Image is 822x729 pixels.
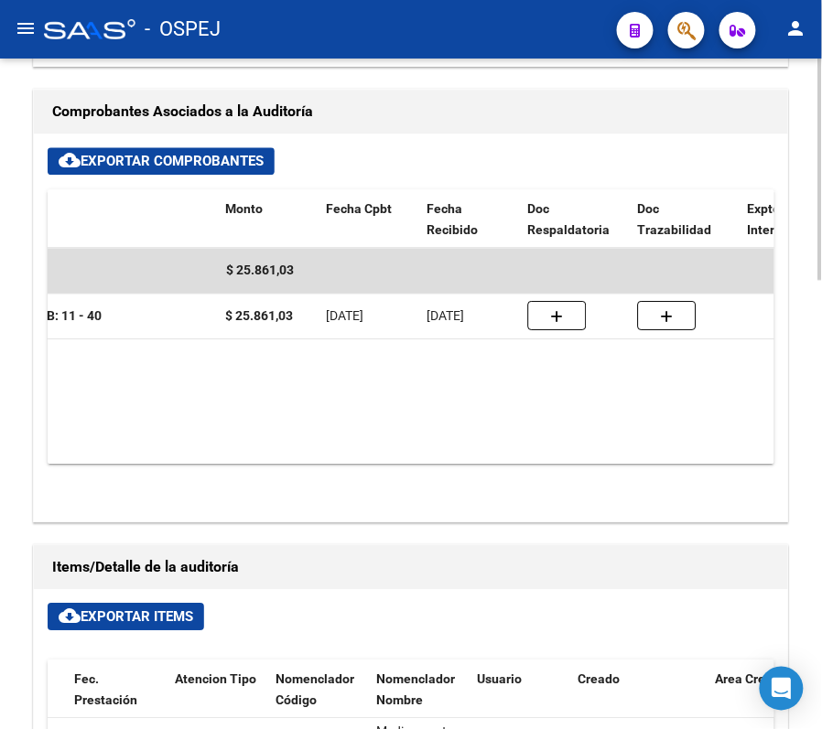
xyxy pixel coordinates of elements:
span: Exportar Comprobantes [59,153,264,169]
mat-icon: cloud_download [59,149,81,171]
span: Area Creado [715,671,787,686]
span: Monto [225,201,263,216]
span: [DATE] [427,308,465,323]
mat-icon: cloud_download [59,605,81,627]
datatable-header-cell: Expte. Interno [740,189,804,250]
span: Creado [578,671,620,686]
span: Doc Trazabilidad [637,201,711,237]
datatable-header-cell: Doc Respaldatoria [520,189,630,250]
span: $ 25.861,03 [226,263,294,277]
button: Exportar Comprobantes [48,147,275,175]
span: Atencion Tipo [175,671,256,686]
datatable-header-cell: Fecha Cpbt [319,189,419,250]
h1: Comprobantes Asociados a la Auditoría [52,97,770,126]
datatable-header-cell: Monto [218,189,319,250]
span: Fecha Recibido [427,201,478,237]
div: Open Intercom Messenger [760,667,804,711]
mat-icon: person [785,17,807,39]
span: Nomenclador Código [276,671,354,707]
h1: Items/Detalle de la auditoría [52,552,770,582]
datatable-header-cell: Doc Trazabilidad [630,189,740,250]
span: - OSPEJ [145,9,221,49]
span: [DATE] [327,308,364,323]
mat-icon: menu [15,17,37,39]
datatable-header-cell: Fecha Recibido [419,189,520,250]
span: Fecha Cpbt [326,201,392,216]
span: Expte. Interno [747,201,789,237]
span: Exportar Items [59,608,193,625]
span: Usuario [477,671,522,686]
span: Nomenclador Nombre [376,671,455,707]
span: Fec. Prestación [74,671,137,707]
button: Exportar Items [48,603,204,630]
span: Doc Respaldatoria [527,201,610,237]
strong: $ 25.861,03 [226,308,294,323]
